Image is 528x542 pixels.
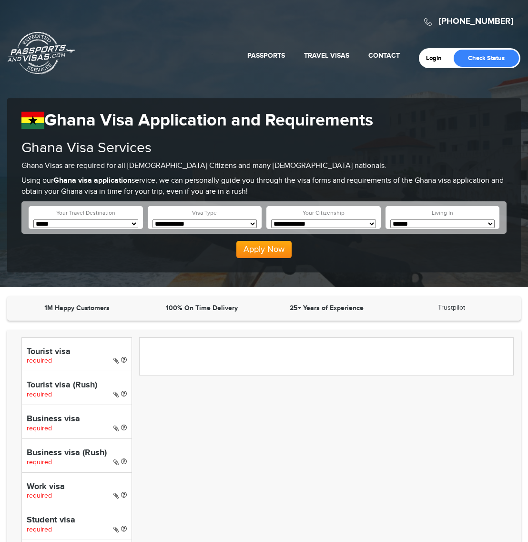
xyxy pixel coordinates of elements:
[368,52,400,60] a: Contact
[56,209,115,217] label: Your Travel Destination
[27,415,127,424] h4: Business visa
[192,209,217,217] label: Visa Type
[439,16,513,27] a: [PHONE_NUMBER]
[426,54,448,62] a: Login
[113,357,119,364] i: Paper Visa
[247,52,285,60] a: Passports
[27,516,127,525] h4: Student visa
[113,526,119,533] i: Paper Visa
[21,140,507,156] h2: Ghana Visa Services
[113,425,119,432] i: Paper Visa
[27,459,52,466] span: required
[166,304,238,312] strong: 100% On Time Delivery
[27,391,52,398] span: required
[27,526,52,533] span: required
[53,176,132,185] strong: Ghana visa application
[236,241,292,258] button: Apply Now
[432,209,453,217] label: Living In
[8,31,75,74] a: Passports & [DOMAIN_NAME]
[454,50,519,67] a: Check Status
[113,492,119,499] i: Paper Visa
[27,425,52,432] span: required
[304,52,349,60] a: Travel Visas
[27,381,127,390] h4: Tourist visa (Rush)
[303,209,345,217] label: Your Citizenship
[27,448,127,458] h4: Business visa (Rush)
[27,482,127,492] h4: Work visa
[113,391,119,398] i: Paper Visa
[21,161,507,172] p: Ghana Visas are required for all [DEMOGRAPHIC_DATA] Citizens and many [DEMOGRAPHIC_DATA] nationals.
[21,110,507,131] h1: Ghana Visa Application and Requirements
[27,357,52,365] span: required
[438,304,465,312] a: Trustpilot
[27,347,127,357] h4: Tourist visa
[21,176,507,198] p: Using our service, we can personally guide you through the visa forms and requirements of the Gha...
[290,304,364,312] strong: 25+ Years of Experience
[113,459,119,466] i: Paper Visa
[27,492,52,500] span: required
[44,304,110,312] strong: 1M Happy Customers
